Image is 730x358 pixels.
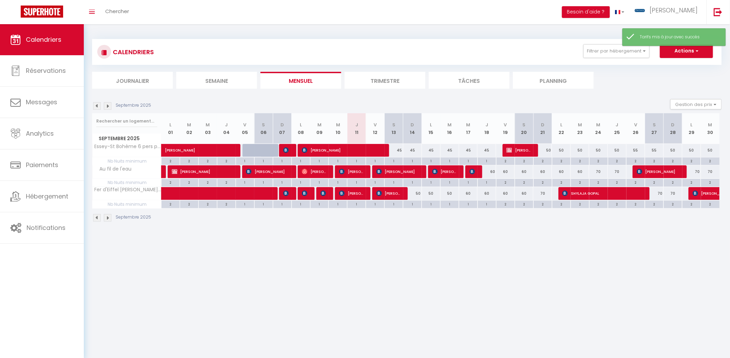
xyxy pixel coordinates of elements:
[552,144,571,157] div: 50
[92,201,161,208] span: Nb Nuits minimum
[635,9,645,12] img: ...
[671,122,675,128] abbr: D
[385,144,403,157] div: 45
[329,157,347,164] div: 1
[26,35,61,44] span: Calendriers
[21,6,63,18] img: Super Booking
[339,165,364,178] span: [PERSON_NAME]
[515,187,533,200] div: 60
[459,144,478,157] div: 45
[385,179,403,185] div: 1
[441,113,459,144] th: 16
[366,113,385,144] th: 12
[26,129,54,138] span: Analytics
[589,144,608,157] div: 50
[422,144,441,157] div: 45
[385,157,403,164] div: 1
[206,122,210,128] abbr: M
[645,157,663,164] div: 2
[634,122,637,128] abbr: V
[169,122,171,128] abbr: L
[180,201,198,207] div: 2
[355,122,358,128] abbr: J
[310,201,329,207] div: 1
[608,165,627,178] div: 70
[161,179,180,185] div: 2
[430,122,432,128] abbr: L
[93,165,134,173] span: Au fil de l'eau
[217,179,236,185] div: 2
[255,157,273,164] div: 1
[172,165,234,178] span: [PERSON_NAME]
[578,122,582,128] abbr: M
[441,187,459,200] div: 50
[180,157,198,164] div: 2
[645,113,664,144] th: 27
[92,134,161,144] span: Septembre 2025
[664,179,682,185] div: 2
[273,179,292,185] div: 1
[560,122,562,128] abbr: L
[161,144,180,157] a: [PERSON_NAME]
[422,113,441,144] th: 15
[682,144,701,157] div: 50
[302,165,327,178] span: [PERSON_NAME]
[485,122,488,128] abbr: J
[533,113,552,144] th: 21
[515,113,533,144] th: 20
[534,179,552,185] div: 2
[627,201,645,207] div: 2
[589,113,608,144] th: 24
[283,144,289,157] span: [PERSON_NAME]
[496,113,515,144] th: 19
[515,179,533,185] div: 2
[583,44,650,58] button: Filtrer par hébergement
[645,179,663,185] div: 2
[670,99,722,109] button: Gestion des prix
[627,144,645,157] div: 55
[701,113,720,144] th: 30
[466,122,470,128] abbr: M
[515,165,533,178] div: 60
[664,157,682,164] div: 2
[161,157,180,164] div: 2
[255,201,273,207] div: 1
[533,187,552,200] div: 70
[477,187,496,200] div: 60
[180,179,198,185] div: 2
[441,179,459,185] div: 1
[217,113,236,144] th: 04
[664,201,682,207] div: 2
[504,122,507,128] abbr: V
[302,144,383,157] span: [PERSON_NAME]
[645,201,663,207] div: 2
[26,98,57,106] span: Messages
[496,165,515,178] div: 60
[317,122,322,128] abbr: M
[403,144,422,157] div: 45
[459,187,478,200] div: 60
[292,201,310,207] div: 1
[552,165,571,178] div: 60
[262,122,265,128] abbr: S
[645,144,664,157] div: 55
[523,122,526,128] abbr: S
[93,187,162,192] span: Fer d'Eiffel [PERSON_NAME] 6 pers
[589,165,608,178] div: 70
[255,179,273,185] div: 1
[693,187,724,200] span: [PERSON_NAME]
[339,187,364,200] span: [PERSON_NAME]
[329,113,347,144] th: 10
[708,122,712,128] abbr: M
[448,122,452,128] abbr: M
[92,179,161,186] span: Nb Nuits minimum
[441,201,459,207] div: 1
[217,201,236,207] div: 2
[165,140,228,153] span: [PERSON_NAME]
[432,165,457,178] span: [PERSON_NAME]
[637,165,680,178] span: [PERSON_NAME]
[590,157,608,164] div: 2
[714,8,722,16] img: logout
[392,122,395,128] abbr: S
[273,113,292,144] th: 07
